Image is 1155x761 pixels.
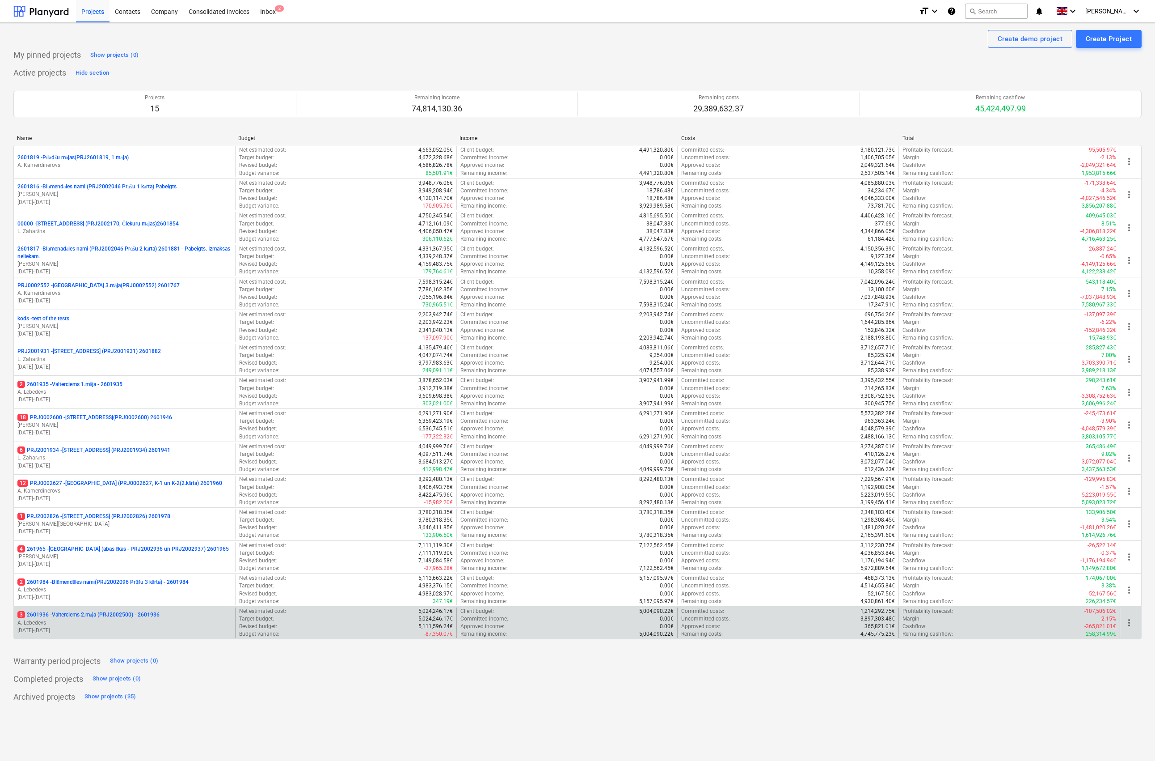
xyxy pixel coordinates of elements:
p: Remaining costs [693,94,744,102]
p: 4,491,320.80€ [639,146,674,154]
p: Cashflow : [902,195,927,202]
p: Active projects [13,68,66,78]
p: Uncommitted costs : [681,187,730,195]
div: Costs [681,135,895,141]
p: 2601936 - Valterciems 2.māja (PRJ2002500) - 2601936 [17,611,160,619]
p: Net estimated cost : [239,311,286,319]
p: Approved costs : [681,260,720,268]
p: 4,132,596.52€ [639,268,674,276]
p: Remaining costs : [681,235,723,243]
span: 3 [17,611,25,618]
div: 12PRJ0002627 -[GEOGRAPHIC_DATA] (PRJ0002627, K-1 un K-2(2.kārta) 2601960A. Kamerdinerovs[DATE]-[D... [17,480,232,502]
p: Approved income : [460,228,504,235]
p: 38,047.83€ [646,228,674,235]
p: Revised budget : [239,293,277,301]
p: 1,953,815.66€ [1082,170,1116,177]
p: 13,100.60€ [868,286,895,293]
span: 4 [17,545,25,553]
p: 74,814,130.36 [412,103,462,114]
div: 18PRJ0002600 -[STREET_ADDRESS](PRJ0002600) 2601946[PERSON_NAME][DATE]-[DATE] [17,414,232,437]
div: 32601936 -Valterciems 2.māja (PRJ2002500) - 2601936A. Lebedevs[DATE]-[DATE] [17,611,232,634]
p: Remaining cashflow : [902,235,953,243]
span: 6 [17,446,25,454]
p: 4,149,125.66€ [860,260,895,268]
div: Show projects (0) [93,674,141,684]
p: Committed income : [460,154,508,162]
p: 2,203,942.23€ [418,319,453,326]
p: [DATE] - [DATE] [17,561,232,568]
p: 18,786.48€ [646,195,674,202]
p: Approved income : [460,293,504,301]
p: A. Lebedevs [17,619,232,627]
p: 17,347.91€ [868,301,895,309]
p: Client budget : [460,278,494,286]
p: Approved costs : [681,228,720,235]
p: Margin : [902,154,921,162]
p: 4,150,356.39€ [860,245,895,253]
p: 409,645.03€ [1086,212,1116,220]
div: 4261965 -[GEOGRAPHIC_DATA] (abas ēkas - PRJ2002936 un PRJ2002937) 2601965[PERSON_NAME][DATE]-[DATE] [17,545,232,568]
p: Approved costs : [681,162,720,169]
span: 2 [17,381,25,388]
p: Uncommitted costs : [681,154,730,162]
p: Remaining costs : [681,268,723,276]
p: Remaining cashflow [975,94,1026,102]
p: -4,027,546.52€ [1080,195,1116,202]
i: keyboard_arrow_down [929,6,940,17]
p: Budget variance : [239,202,279,210]
p: Remaining cashflow : [902,170,953,177]
p: [DATE] - [DATE] [17,396,232,404]
p: [DATE] - [DATE] [17,363,232,371]
p: Net estimated cost : [239,146,286,154]
p: -26,887.24€ [1088,245,1116,253]
p: A. Kamerdinerovs [17,487,232,495]
div: Create Project [1086,33,1132,45]
p: Approved income : [460,195,504,202]
span: 1 [17,513,25,520]
p: -171,338.64€ [1084,179,1116,187]
div: 2601817 -Blūmenadāles nami (PRJ2002046 Prūšu 2 kārta) 2601881 - Pabeigts. Izmaksas neliekam.[PERS... [17,245,232,276]
p: Committed costs : [681,179,724,187]
p: 00000 - [STREET_ADDRESS] (PRJ2002170, Čiekuru mājas)2601854 [17,220,179,228]
p: 15 [145,103,164,114]
i: keyboard_arrow_down [1131,6,1142,17]
p: 0.00€ [660,154,674,162]
p: 2,049,321.64€ [860,162,895,169]
div: 2601816 -Blūmendāles nami (PRJ2002046 Prūšu 1 kārta) Pabeigts[PERSON_NAME][DATE]-[DATE] [17,183,232,206]
p: [DATE] - [DATE] [17,429,232,437]
p: A. Kamerdinerovs [17,162,232,169]
p: 696,754.26€ [864,311,895,319]
p: 3,180,121.73€ [860,146,895,154]
p: Cashflow : [902,293,927,301]
p: Client budget : [460,146,494,154]
p: Budget variance : [239,170,279,177]
span: 18 [17,414,28,421]
p: 2601817 - Blūmenadāles nami (PRJ2002046 Prūšu 2 kārta) 2601881 - Pabeigts. Izmaksas neliekam. [17,245,232,260]
p: Approved costs : [681,293,720,301]
p: Uncommitted costs : [681,220,730,228]
p: 3,948,776.06€ [418,179,453,187]
span: more_vert [1124,617,1134,628]
span: more_vert [1124,453,1134,463]
p: Revised budget : [239,162,277,169]
p: 7,055,196.84€ [418,293,453,301]
p: Margin : [902,253,921,260]
i: Knowledge base [947,6,956,17]
span: more_vert [1124,156,1134,167]
div: 2601819 -Pīlādžu mājas(PRJ2601819, 1.māja)A. Kamerdinerovs [17,154,232,169]
div: Name [17,135,231,141]
p: Committed income : [460,253,508,260]
p: [DATE] - [DATE] [17,199,232,206]
p: [PERSON_NAME] [17,421,232,429]
div: Total [902,135,1117,141]
p: 4,046,333.00€ [860,195,895,202]
p: 34,234.67€ [868,187,895,195]
p: Margin : [902,187,921,195]
p: 38,047.83€ [646,220,674,228]
span: more_vert [1124,420,1134,430]
p: 1,644,285.86€ [860,319,895,326]
p: PRJ2001931 - [STREET_ADDRESS] (PRJ2001931) 2601882 [17,348,161,355]
p: Margin : [902,220,921,228]
span: more_vert [1124,288,1134,299]
p: PRJ0002552 - [GEOGRAPHIC_DATA] 3.māja(PRJ0002552) 2601767 [17,282,180,289]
